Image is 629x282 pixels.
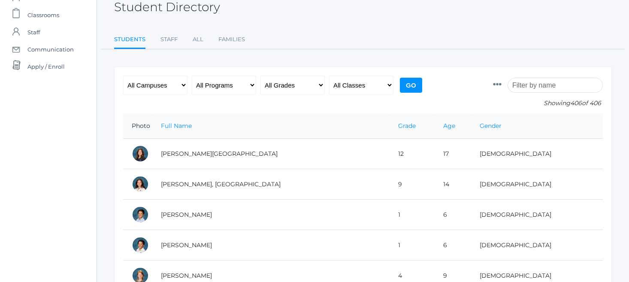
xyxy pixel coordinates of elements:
[114,0,220,14] h2: Student Directory
[398,122,416,130] a: Grade
[435,169,471,200] td: 14
[390,230,435,261] td: 1
[27,6,59,24] span: Classrooms
[27,58,65,75] span: Apply / Enroll
[471,169,603,200] td: [DEMOGRAPHIC_DATA]
[114,31,145,49] a: Students
[132,176,149,193] div: Phoenix Abdulla
[132,237,149,254] div: Grayson Abrea
[27,41,74,58] span: Communication
[435,139,471,169] td: 17
[152,169,390,200] td: [PERSON_NAME], [GEOGRAPHIC_DATA]
[390,139,435,169] td: 12
[471,200,603,230] td: [DEMOGRAPHIC_DATA]
[390,200,435,230] td: 1
[27,24,40,41] span: Staff
[161,122,192,130] a: Full Name
[471,230,603,261] td: [DEMOGRAPHIC_DATA]
[493,99,603,108] p: Showing of 406
[570,99,582,107] span: 406
[390,169,435,200] td: 9
[218,31,245,48] a: Families
[471,139,603,169] td: [DEMOGRAPHIC_DATA]
[193,31,203,48] a: All
[132,145,149,162] div: Charlotte Abdulla
[435,230,471,261] td: 6
[160,31,178,48] a: Staff
[152,230,390,261] td: [PERSON_NAME]
[480,122,502,130] a: Gender
[132,206,149,223] div: Dominic Abrea
[152,200,390,230] td: [PERSON_NAME]
[508,78,603,93] input: Filter by name
[435,200,471,230] td: 6
[443,122,455,130] a: Age
[123,114,152,139] th: Photo
[400,78,422,93] input: Go
[152,139,390,169] td: [PERSON_NAME][GEOGRAPHIC_DATA]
